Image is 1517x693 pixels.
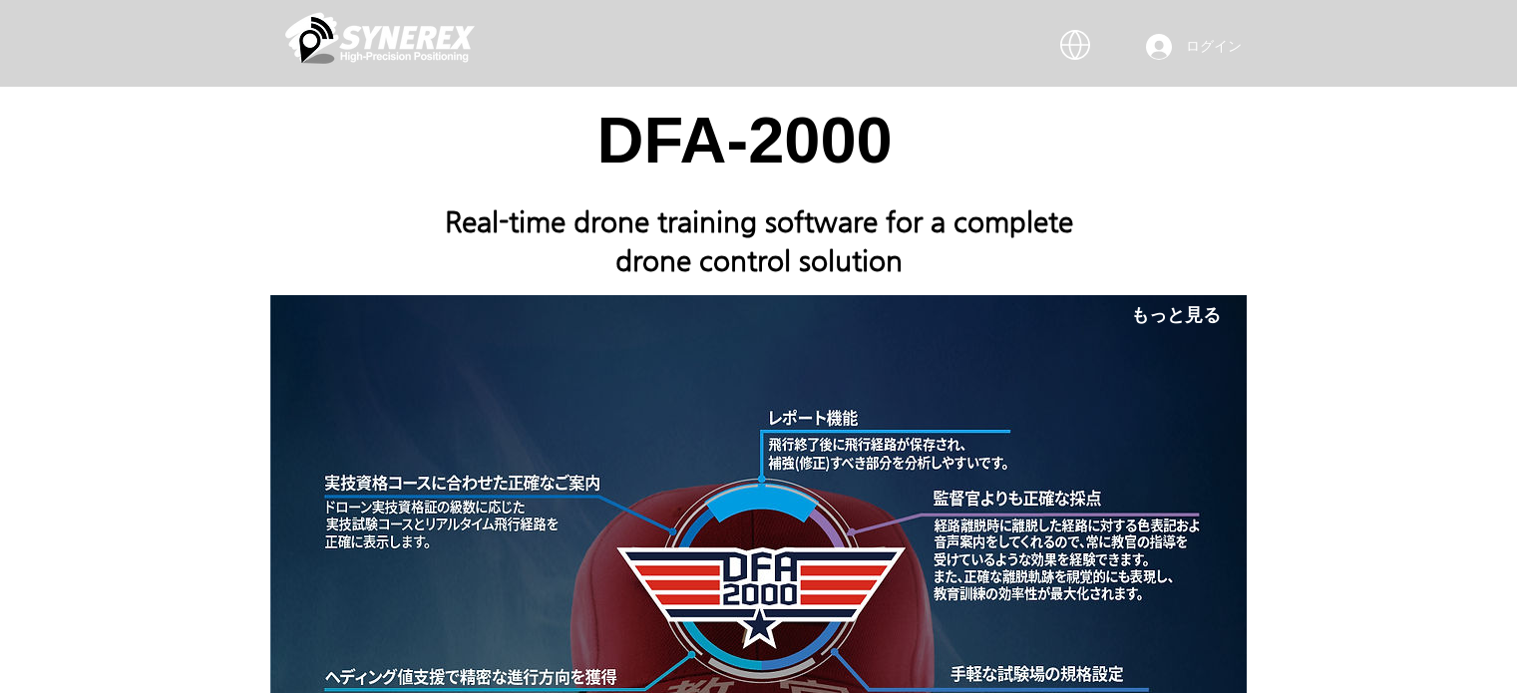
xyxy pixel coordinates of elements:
[597,104,893,176] span: DFA-2000
[285,8,475,68] img: シナレックス_White_simbol_大地1.png
[1105,295,1247,335] a: もっと見る
[1131,303,1221,327] span: もっと見る
[1132,28,1247,66] button: ログイン
[1179,37,1249,57] span: ログイン
[445,205,1073,276] span: Real-time drone training software for a complete drone control solution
